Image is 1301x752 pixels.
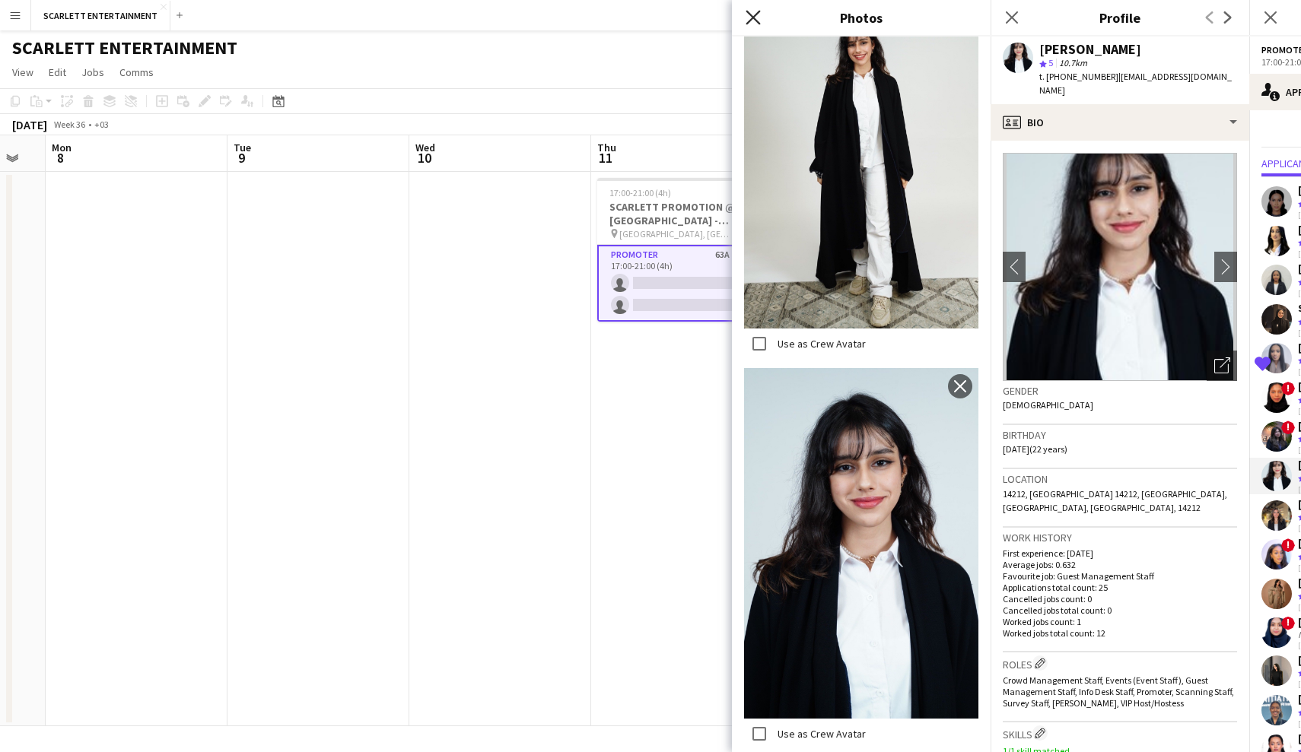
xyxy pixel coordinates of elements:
[1003,428,1237,442] h3: Birthday
[991,8,1249,27] h3: Profile
[1207,351,1237,381] div: Open photos pop-in
[12,36,237,59] h1: SCARLETT ENTERTAINMENT
[119,65,154,79] span: Comms
[1281,382,1295,395] span: !
[597,141,616,154] span: Thu
[597,178,768,322] app-job-card: 17:00-21:00 (4h)0/2SCARLETT PROMOTION @ [GEOGRAPHIC_DATA] - [GEOGRAPHIC_DATA] [GEOGRAPHIC_DATA], ...
[1003,604,1237,616] p: Cancelled jobs total count: 0
[775,337,866,351] label: Use as Crew Avatar
[113,62,160,82] a: Comms
[1003,153,1237,381] img: Crew avatar or photo
[1048,57,1053,68] span: 5
[81,65,104,79] span: Jobs
[52,141,72,154] span: Mon
[234,141,251,154] span: Tue
[775,727,866,741] label: Use as Crew Avatar
[619,228,733,240] span: [GEOGRAPHIC_DATA], [GEOGRAPHIC_DATA]
[1003,725,1237,741] h3: Skills
[1003,616,1237,627] p: Worked jobs count: 1
[1281,617,1295,630] span: !
[991,104,1249,141] div: Bio
[1003,443,1067,455] span: [DATE] (22 years)
[1281,538,1295,552] span: !
[1039,43,1141,56] div: [PERSON_NAME]
[1281,420,1295,434] span: !
[1039,71,1118,82] span: t. [PHONE_NUMBER]
[50,119,88,130] span: Week 36
[1003,593,1237,604] p: Cancelled jobs count: 0
[231,149,251,167] span: 9
[597,245,768,322] app-card-role: Promoter63A0/217:00-21:00 (4h)
[1003,488,1227,513] span: 14212, [GEOGRAPHIC_DATA] 14212, [GEOGRAPHIC_DATA], [GEOGRAPHIC_DATA], [GEOGRAPHIC_DATA], 14212
[1003,547,1237,559] p: First experience: [DATE]
[1003,627,1237,639] p: Worked jobs total count: 12
[1003,399,1093,411] span: [DEMOGRAPHIC_DATA]
[732,8,991,27] h3: Photos
[43,62,72,82] a: Edit
[1003,559,1237,570] p: Average jobs: 0.632
[12,65,33,79] span: View
[1003,531,1237,544] h3: Work history
[595,149,616,167] span: 11
[415,141,435,154] span: Wed
[49,65,66,79] span: Edit
[597,200,768,227] h3: SCARLETT PROMOTION @ [GEOGRAPHIC_DATA] - [GEOGRAPHIC_DATA]
[1003,570,1237,582] p: Favourite job: Guest Management Staff
[1003,384,1237,398] h3: Gender
[12,117,47,132] div: [DATE]
[413,149,435,167] span: 10
[75,62,110,82] a: Jobs
[1003,674,1234,709] span: Crowd Management Staff, Events (Event Staff), Guest Management Staff, Info Desk Staff, Promoter, ...
[1039,71,1232,96] span: | [EMAIL_ADDRESS][DOMAIN_NAME]
[1056,57,1090,68] span: 10.7km
[1003,472,1237,486] h3: Location
[49,149,72,167] span: 8
[744,368,978,719] img: Crew photo 770936
[609,187,671,198] span: 17:00-21:00 (4h)
[1003,655,1237,671] h3: Roles
[1003,582,1237,593] p: Applications total count: 25
[31,1,170,30] button: SCARLETT ENTERTAINMENT
[94,119,109,130] div: +03
[6,62,40,82] a: View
